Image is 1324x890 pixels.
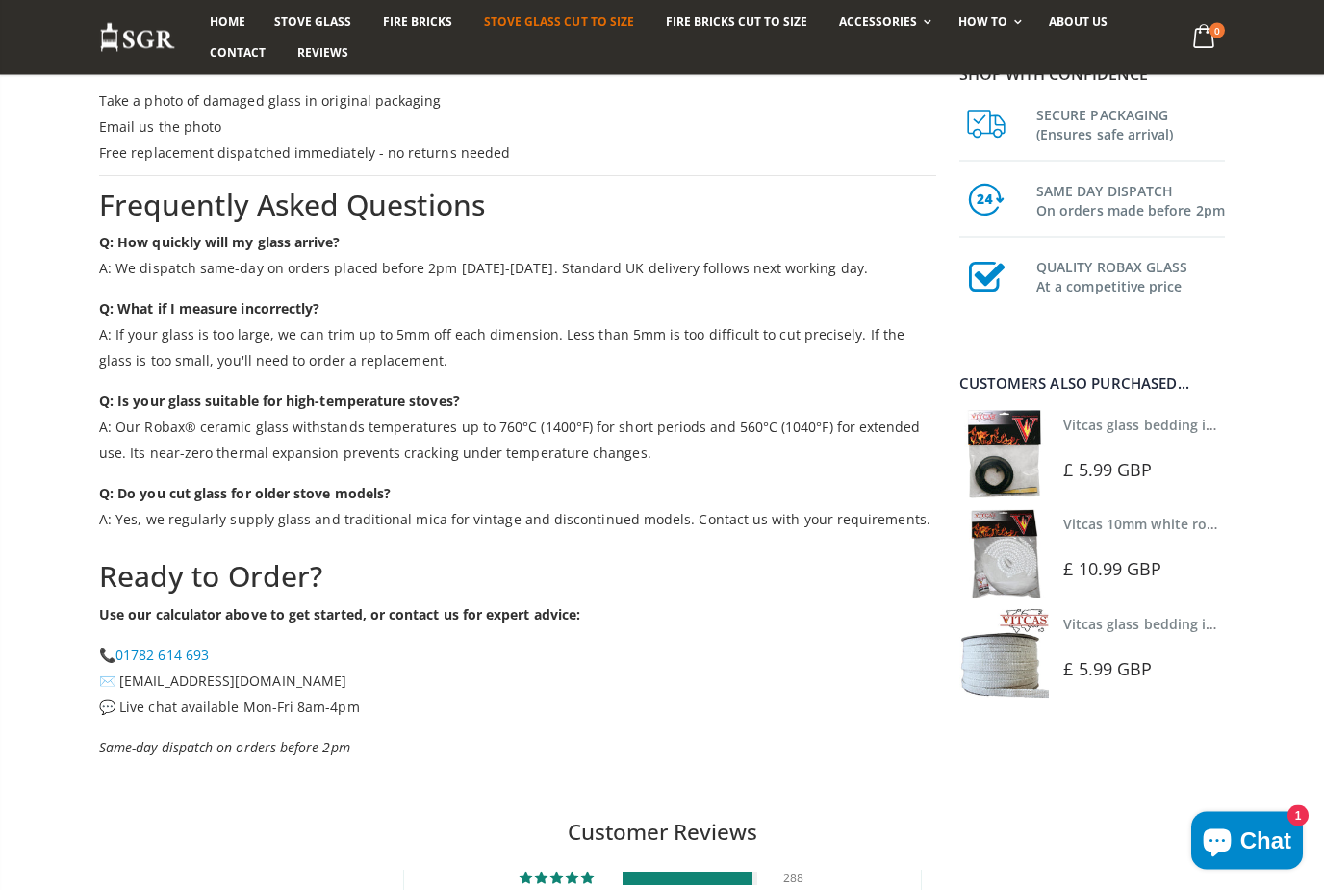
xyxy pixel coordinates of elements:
strong: Q: Is your glass suitable for high-temperature stoves? [99,393,460,411]
strong: Q: Do you cut glass for older stove models? [99,485,391,503]
p: A: Yes, we regularly supply glass and traditional mica for vintage and discontinued models. Conta... [99,481,936,533]
img: Vitcas white rope, glue and gloves kit 10mm [959,509,1049,598]
a: Fire Bricks Cut To Size [651,7,822,38]
h2: Customer Reviews [15,818,1309,849]
div: 288 [783,873,806,886]
a: Fire Bricks [369,7,467,38]
img: Vitcas stove glass bedding in tape [959,410,1049,499]
a: 0 [1185,19,1225,57]
h2: Frequently Asked Questions [99,187,936,226]
a: Home [195,7,260,38]
a: About us [1034,7,1122,38]
strong: Use our calculator above to get started, or contact us for expert advice: [99,606,580,624]
img: Stove Glass Replacement [99,22,176,54]
p: A: Our Robax® ceramic glass withstands temperatures up to 760°C (1400°F) for short periods and 56... [99,389,936,467]
span: Fire Bricks Cut To Size [666,13,807,30]
span: Contact [210,44,266,61]
span: Stove Glass Cut To Size [484,13,633,30]
div: Customers also purchased... [959,376,1225,391]
li: Email us the photo [99,114,936,140]
inbox-online-store-chat: Shopify online store chat [1185,812,1309,875]
a: How To [944,7,1031,38]
span: Fire Bricks [383,13,452,30]
span: Stove Glass [274,13,351,30]
h2: Ready to Order? [99,558,936,598]
span: About us [1049,13,1108,30]
em: Same-day dispatch on orders before 2pm [99,739,350,757]
strong: Q: How quickly will my glass arrive? [99,234,341,252]
span: Home [210,13,245,30]
a: Contact [195,38,280,68]
div: 97% (288) reviews with 5 star rating [520,873,597,886]
p: A: We dispatch same-day on orders placed before 2pm [DATE]-[DATE]. Standard UK delivery follows n... [99,230,936,282]
span: £ 5.99 GBP [1063,657,1152,680]
a: 01782 614 693 [115,647,209,665]
li: Free replacement dispatched immediately - no returns needed [99,140,936,166]
span: £ 5.99 GBP [1063,458,1152,481]
span: How To [958,13,1007,30]
h3: QUALITY ROBAX GLASS At a competitive price [1036,254,1225,296]
span: Reviews [297,44,348,61]
h3: SECURE PACKAGING (Ensures safe arrival) [1036,102,1225,144]
img: Vitcas stove glass bedding in tape [959,609,1049,699]
p: A: If your glass is too large, we can trim up to 5mm off each dimension. Less than 5mm is too dif... [99,296,936,374]
a: Reviews [283,38,363,68]
h3: SAME DAY DISPATCH On orders made before 2pm [1036,178,1225,220]
a: Accessories [825,7,941,38]
a: Stove Glass Cut To Size [470,7,648,38]
span: £ 10.99 GBP [1063,557,1161,580]
p: 📞 ✉️ [EMAIL_ADDRESS][DOMAIN_NAME] 💬 Live chat available Mon-Fri 8am-4pm [99,643,936,721]
li: Take a photo of damaged glass in original packaging [99,89,936,114]
a: Stove Glass [260,7,366,38]
span: 0 [1209,23,1225,38]
span: Accessories [839,13,917,30]
strong: Q: What if I measure incorrectly? [99,300,319,318]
